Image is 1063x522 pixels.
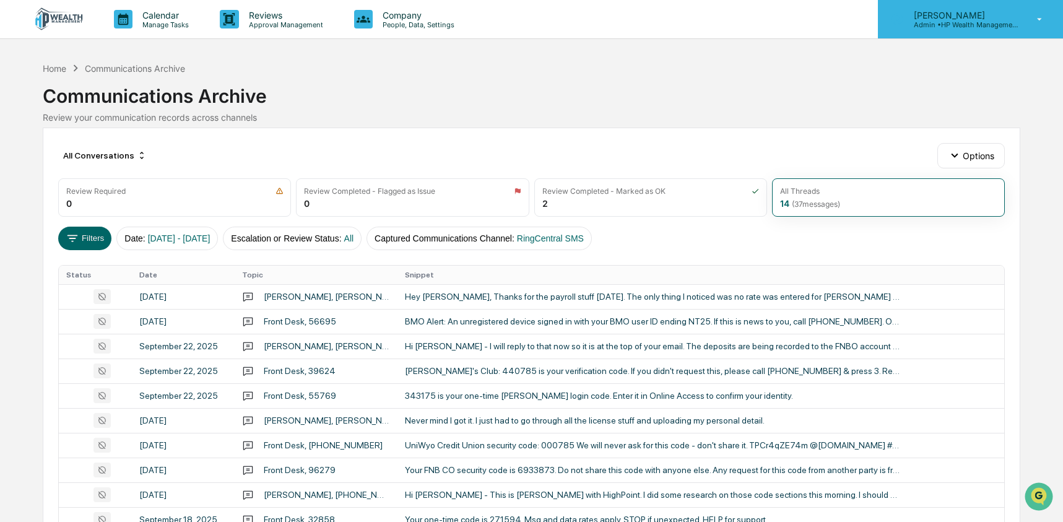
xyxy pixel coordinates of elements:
[139,490,227,500] div: [DATE]
[85,151,158,173] a: 🗄️Attestations
[148,233,210,243] span: [DATE] - [DATE]
[87,209,150,219] a: Powered byPylon
[210,98,225,113] button: Start new chat
[405,391,900,401] div: 343175 is your one-time [PERSON_NAME] login code. Enter it in Online Access to confirm your ident...
[304,186,435,196] div: Review Completed - Flagged as Issue
[264,292,389,302] div: [PERSON_NAME], [PERSON_NAME]
[405,292,900,302] div: Hey [PERSON_NAME], Thanks for the payroll stuff [DATE]. The only thing I noticed was no rate was ...
[139,316,227,326] div: [DATE]
[517,233,584,243] span: RingCentral SMS
[397,266,1005,284] th: Snippet
[139,440,227,450] div: [DATE]
[264,366,336,376] div: Front Desk, 39624
[542,186,666,196] div: Review Completed - Marked as OK
[90,157,100,167] div: 🗄️
[405,465,900,475] div: Your FNB CO security code is 6933873. Do not share this code with anyone else. Any request for th...
[116,227,218,250] button: Date:[DATE] - [DATE]
[139,341,227,351] div: September 22, 2025
[42,107,157,117] div: We're available if you need us!
[542,198,548,209] div: 2
[239,20,329,29] p: Approval Management
[405,490,900,500] div: Hi [PERSON_NAME] - This is [PERSON_NAME] with HighPoint. I did some research on those code sectio...
[514,187,521,195] img: icon
[264,316,336,326] div: Front Desk, 56695
[405,341,900,351] div: Hi [PERSON_NAME] - I will reply to that now so it is at the top of your email. The deposits are b...
[264,465,336,475] div: Front Desk, 96279
[780,186,820,196] div: All Threads
[123,210,150,219] span: Pylon
[904,10,1019,20] p: [PERSON_NAME]
[373,20,461,29] p: People, Data, Settings
[264,415,389,425] div: [PERSON_NAME], [PERSON_NAME]
[139,292,227,302] div: [DATE]
[66,198,72,209] div: 0
[367,227,592,250] button: Captured Communications Channel:RingCentral SMS
[405,440,900,450] div: UniWyo Credit Union security code: 000785 We will never ask for this code - don't share it. TPCr4...
[12,157,22,167] div: 🖐️
[139,366,227,376] div: September 22, 2025
[405,316,900,326] div: BMO Alert: An unregistered device signed in with your BMO user ID ending NT25. If this is news to...
[12,95,35,117] img: 1746055101610-c473b297-6a78-478c-a979-82029cc54cd1
[752,187,759,195] img: icon
[132,10,195,20] p: Calendar
[43,75,1021,107] div: Communications Archive
[66,186,126,196] div: Review Required
[264,341,389,351] div: [PERSON_NAME], [PERSON_NAME]
[43,63,66,74] div: Home
[264,440,383,450] div: Front Desk, [PHONE_NUMBER]
[102,156,154,168] span: Attestations
[58,227,112,250] button: Filters
[25,180,78,192] span: Data Lookup
[139,465,227,475] div: [DATE]
[344,233,354,243] span: All
[304,198,310,209] div: 0
[7,151,85,173] a: 🖐️Preclearance
[405,415,900,425] div: Never mind I got it. I just had to go through all the license stuff and uploading my personal det...
[373,10,461,20] p: Company
[43,112,1021,123] div: Review your communication records across channels
[42,95,203,107] div: Start new chat
[239,10,329,20] p: Reviews
[276,187,284,195] img: icon
[264,490,389,500] div: [PERSON_NAME], [PHONE_NUMBER]
[792,199,840,209] span: ( 37 messages)
[235,266,397,284] th: Topic
[7,175,83,197] a: 🔎Data Lookup
[780,198,840,209] div: 14
[58,146,152,165] div: All Conversations
[405,366,900,376] div: [PERSON_NAME]'s Club: 440785 is your verification code. If you didn't request this, please call [...
[12,181,22,191] div: 🔎
[132,266,235,284] th: Date
[139,391,227,401] div: September 22, 2025
[59,266,132,284] th: Status
[1023,481,1057,515] iframe: Open customer support
[132,20,195,29] p: Manage Tasks
[904,20,1019,29] p: Admin • HP Wealth Management, LLC
[139,415,227,425] div: [DATE]
[937,143,1005,168] button: Options
[85,63,185,74] div: Communications Archive
[25,156,80,168] span: Preclearance
[12,26,225,46] p: How can we help?
[30,7,89,31] img: logo
[264,391,336,401] div: Front Desk, 55769
[223,227,362,250] button: Escalation or Review Status:All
